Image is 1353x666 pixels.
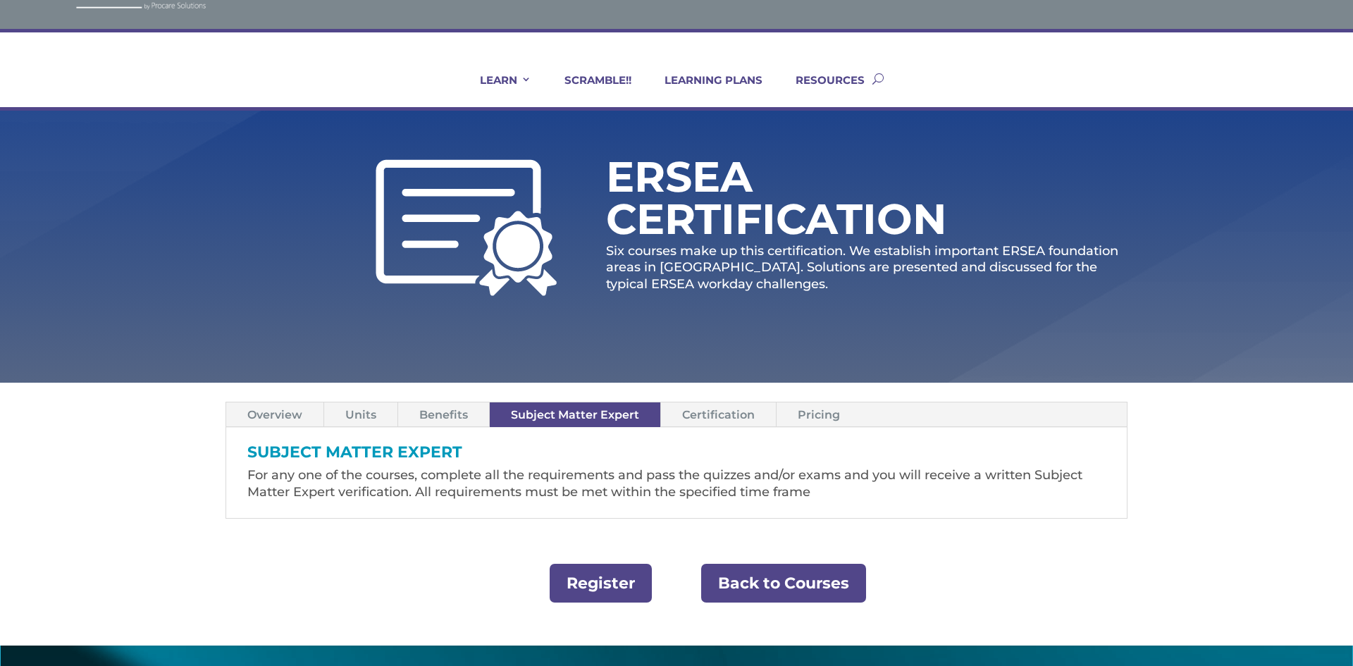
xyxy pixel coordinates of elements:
[778,73,865,107] a: RESOURCES
[324,402,397,427] a: Units
[247,467,1106,501] p: For any one of the courses, complete all the requirements and pass the quizzes and/or exams and y...
[547,73,631,107] a: SCRAMBLE!!
[606,156,980,247] h1: ERSEA Certification
[462,73,531,107] a: LEARN
[398,402,489,427] a: Benefits
[550,564,652,603] a: Register
[661,402,776,427] a: Certification
[777,402,861,427] a: Pricing
[226,402,323,427] a: Overview
[247,445,1106,467] h3: SUBJECT MATTER EXPERT
[490,402,660,427] a: Subject Matter Expert
[701,564,866,603] a: Back to Courses
[647,73,762,107] a: LEARNING PLANS
[606,243,1127,292] p: Six courses make up this certification. We establish important ERSEA foundation areas in [GEOGRAP...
